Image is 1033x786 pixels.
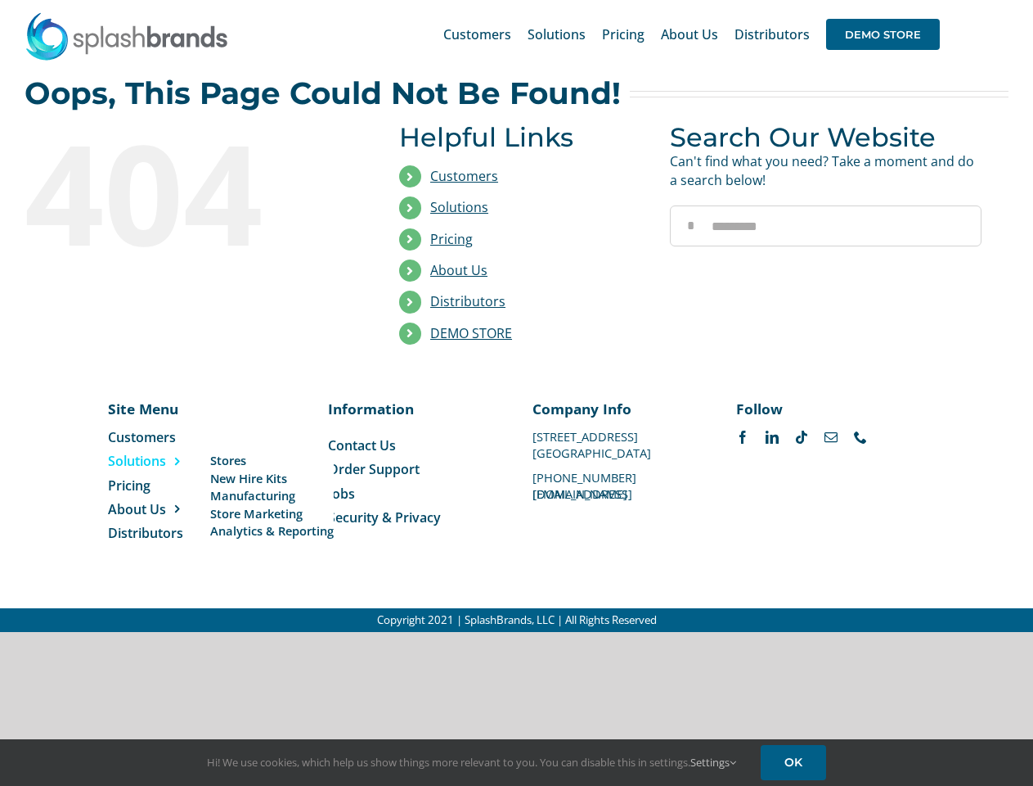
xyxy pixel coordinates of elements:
a: linkedin [766,431,779,444]
div: 404 [25,122,336,261]
span: Distributors [734,28,810,41]
span: About Us [661,28,718,41]
span: Solutions [528,28,586,41]
input: Search... [670,206,981,246]
h2: Oops, This Page Could Not Be Found! [25,77,621,110]
input: Search [670,206,711,246]
span: About Us [108,500,166,518]
nav: Main Menu [443,8,940,61]
p: Can't find what you need? Take a moment and do a search below! [670,152,981,189]
a: OK [761,745,826,780]
a: facebook [736,431,749,444]
a: Pricing [430,230,473,248]
a: Stores [210,452,334,469]
a: New Hire Kits [210,470,334,487]
span: Customers [108,428,176,446]
img: SplashBrands.com Logo [25,11,229,61]
a: Pricing [108,477,218,495]
a: Security & Privacy [328,508,501,526]
p: Follow [736,399,909,418]
span: Security & Privacy [328,508,441,526]
a: Order Support [328,460,501,478]
a: Solutions [430,198,488,216]
span: New Hire Kits [210,470,287,487]
a: Pricing [602,8,645,61]
a: DEMO STORE [826,8,940,61]
a: mail [824,431,838,444]
a: DEMO STORE [430,324,512,342]
a: Distributors [108,524,218,542]
a: Settings [690,755,736,770]
span: Order Support [328,460,420,478]
a: Distributors [430,292,505,310]
a: Customers [430,167,498,185]
span: Pricing [602,28,645,41]
nav: Menu [328,436,501,527]
p: Site Menu [108,399,218,418]
a: tiktok [795,431,808,444]
a: About Us [430,261,487,279]
span: Jobs [328,485,355,503]
a: Customers [443,8,511,61]
a: Contact Us [328,436,501,454]
a: Distributors [734,8,810,61]
a: Manufacturing [210,487,334,504]
span: DEMO STORE [826,19,940,50]
h3: Search Our Website [670,122,981,152]
span: Stores [210,452,246,469]
span: Store Marketing [210,505,303,522]
span: Pricing [108,477,150,495]
span: Solutions [108,452,166,470]
span: Manufacturing [210,487,295,504]
span: Contact Us [328,436,396,454]
span: Customers [443,28,511,41]
a: Customers [108,428,218,446]
a: Jobs [328,485,501,503]
a: Solutions [108,452,218,470]
span: Hi! We use cookies, which help us show things more relevant to you. You can disable this in setti... [207,755,736,770]
a: About Us [108,500,218,518]
span: Distributors [108,524,183,542]
a: Analytics & Reporting [210,522,334,540]
a: Store Marketing [210,505,334,522]
h3: Helpful Links [399,122,645,152]
p: Information [328,399,501,418]
p: Company Info [532,399,705,418]
nav: Menu [108,428,218,543]
a: phone [854,431,867,444]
